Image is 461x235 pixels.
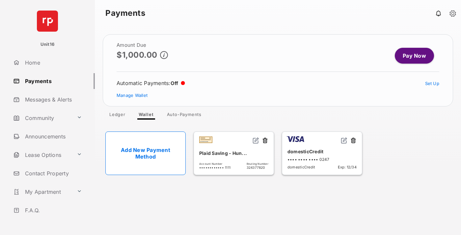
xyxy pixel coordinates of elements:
a: Add New Payment Method [105,132,186,175]
span: Off [171,80,178,86]
div: Automatic Payments : [117,80,185,86]
span: 324377820 [247,165,268,169]
a: F.A.Q. [11,202,95,218]
a: Community [11,110,74,126]
div: •••• •••• •••• 0247 [287,157,357,162]
span: •••••••••••• 1111 [199,165,230,169]
img: svg+xml;base64,PHN2ZyB2aWV3Qm94PSIwIDAgMjQgMjQiIHdpZHRoPSIxNiIgaGVpZ2h0PSIxNiIgZmlsbD0ibm9uZSIgeG... [341,137,347,144]
p: $1,000.00 [117,50,157,59]
a: Announcements [11,129,95,144]
a: Set Up [425,81,440,86]
span: domesticCredit [287,165,315,169]
a: Wallet [133,112,159,120]
span: Exp: 12/34 [338,165,357,169]
a: Payments [11,73,95,89]
div: Plaid Saving - Hun... [199,148,268,159]
a: Ledger [104,112,131,120]
a: My Apartment [11,184,74,200]
a: Contact Property [11,165,95,181]
p: Unit16 [41,41,55,48]
a: Home [11,55,95,71]
span: Routing Number [247,162,268,165]
span: Account Number [199,162,230,165]
div: domesticCredit [287,146,357,157]
img: svg+xml;base64,PHN2ZyB4bWxucz0iaHR0cDovL3d3dy53My5vcmcvMjAwMC9zdmciIHdpZHRoPSI2NCIgaGVpZ2h0PSI2NC... [37,11,58,32]
a: Auto-Payments [162,112,207,120]
img: svg+xml;base64,PHN2ZyB2aWV3Qm94PSIwIDAgMjQgMjQiIHdpZHRoPSIxNiIgaGVpZ2h0PSIxNiIgZmlsbD0ibm9uZSIgeG... [253,137,259,144]
a: Lease Options [11,147,74,163]
a: Manage Wallet [117,93,148,98]
strong: Payments [105,9,145,17]
h2: Amount Due [117,43,168,48]
a: Messages & Alerts [11,92,95,107]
